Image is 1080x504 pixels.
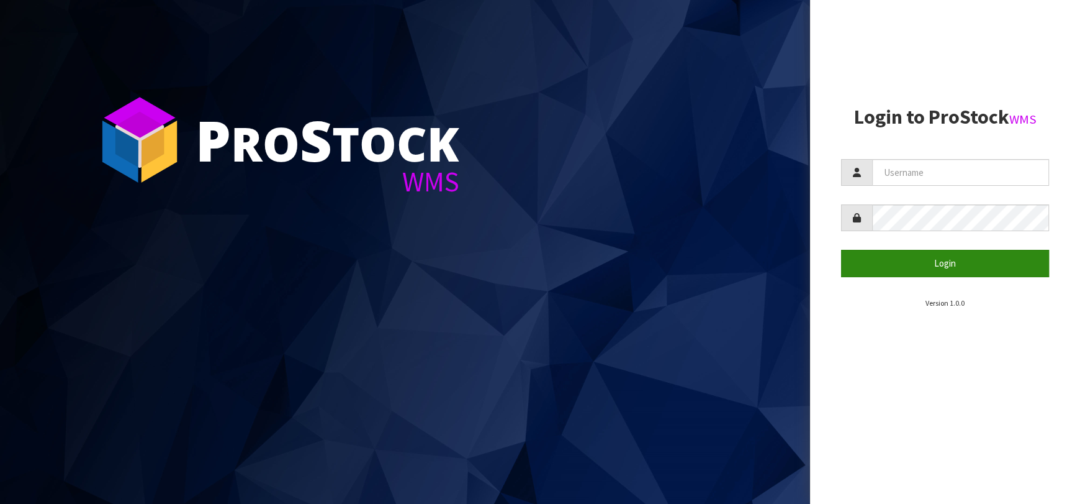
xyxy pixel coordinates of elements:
div: WMS [196,168,459,196]
small: WMS [1009,111,1037,127]
button: Login [841,250,1049,277]
h2: Login to ProStock [841,106,1049,128]
img: ProStock Cube [93,93,186,186]
input: Username [872,159,1049,186]
span: P [196,102,231,178]
span: S [300,102,332,178]
small: Version 1.0.0 [925,298,965,308]
div: ro tock [196,112,459,168]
